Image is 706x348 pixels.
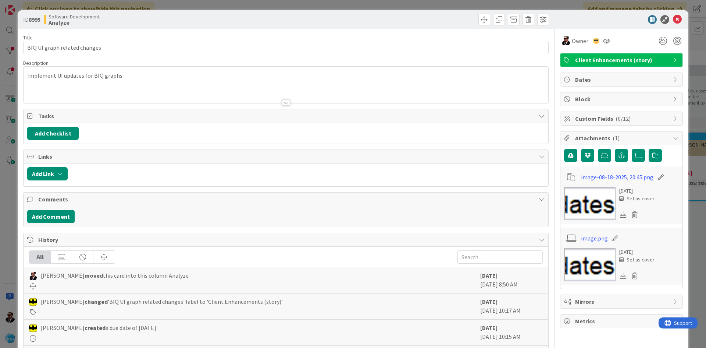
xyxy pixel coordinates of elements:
[616,115,631,122] span: ( 0/12 )
[29,16,40,23] b: 8995
[38,112,535,120] span: Tasks
[581,234,608,243] a: image.png
[38,235,535,244] span: History
[49,14,100,20] span: Software Development
[619,256,655,264] div: Set as cover
[480,272,498,279] b: [DATE]
[23,41,549,54] input: type card name here...
[23,15,40,24] span: ID
[29,272,37,280] img: AC
[27,127,79,140] button: Add Checklist
[23,60,49,66] span: Description
[572,36,588,45] span: Owner
[27,210,75,223] button: Add Comment
[41,323,156,332] span: [PERSON_NAME] a due date of [DATE]
[23,34,33,41] label: Title
[480,271,543,289] div: [DATE] 8:50 AM
[41,297,283,306] span: [PERSON_NAME] 'BIQ UI graph related changes' label to 'Client Enhancements (story)'
[561,36,570,45] img: AC
[480,324,498,331] b: [DATE]
[29,251,51,263] div: All
[29,324,37,332] img: AC
[480,323,543,342] div: [DATE] 10:15 AM
[49,20,100,25] b: Analyze
[613,134,620,142] span: ( 1 )
[575,95,669,103] span: Block
[85,324,106,331] b: created
[575,75,669,84] span: Dates
[38,152,535,161] span: Links
[85,298,108,305] b: changed
[592,37,600,45] img: JK
[15,1,33,10] span: Support
[619,210,627,219] div: Download
[38,195,535,204] span: Comments
[480,297,543,316] div: [DATE] 10:17 AM
[457,250,543,264] input: Search...
[619,195,655,203] div: Set as cover
[575,114,669,123] span: Custom Fields
[27,167,68,180] button: Add Link
[27,71,545,80] p: Implement UI updates for BIQ graphs
[619,187,655,195] div: [DATE]
[41,271,189,280] span: [PERSON_NAME] this card into this column Analyze
[575,297,669,306] span: Mirrors
[581,173,653,182] a: image-08-18-2025, 20:45.png
[29,298,37,306] img: AC
[575,134,669,143] span: Attachments
[575,56,669,64] span: Client Enhancements (story)
[480,298,498,305] b: [DATE]
[619,271,627,281] div: Download
[619,248,655,256] div: [DATE]
[85,272,103,279] b: moved
[575,317,669,326] span: Metrics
